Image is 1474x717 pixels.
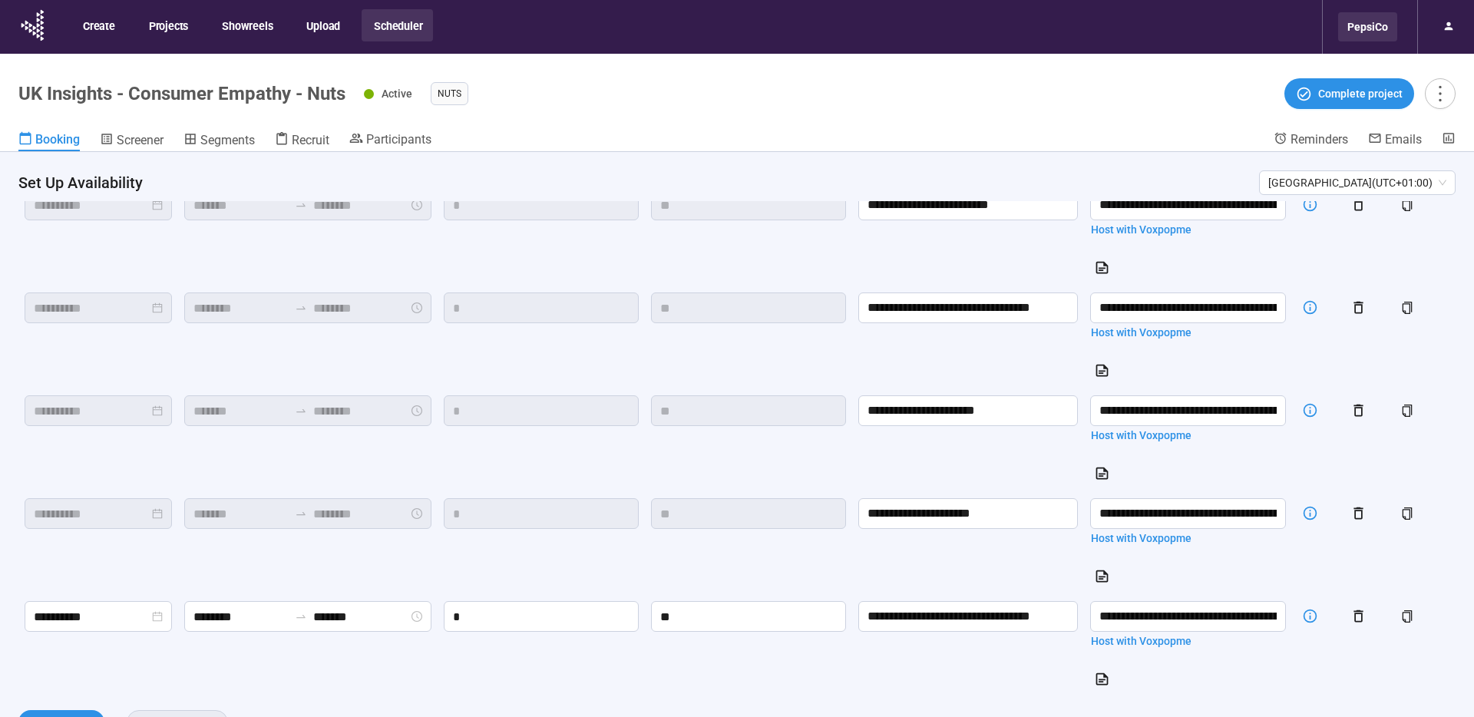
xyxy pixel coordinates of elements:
span: Recruit [292,133,329,147]
span: to [295,610,307,623]
span: swap-right [295,507,307,520]
span: copy [1401,302,1413,314]
button: copy [1395,604,1419,629]
a: Booking [18,131,80,151]
span: Participants [366,132,431,147]
button: Host with Voxpopme [1090,632,1192,650]
span: Host with Voxpopme [1091,427,1191,444]
span: to [295,405,307,417]
span: Host with Voxpopme [1091,633,1191,649]
button: Complete project [1284,78,1414,109]
a: Recruit [275,131,329,151]
button: Upload [294,9,351,41]
span: Booking [35,132,80,147]
button: Showreels [210,9,283,41]
span: Host with Voxpopme [1091,530,1191,547]
button: Host with Voxpopme [1090,323,1192,342]
button: Host with Voxpopme [1090,220,1192,239]
a: Screener [100,131,164,151]
a: Emails [1368,131,1422,150]
span: Host with Voxpopme [1091,324,1191,341]
span: to [295,507,307,520]
span: more [1429,83,1450,104]
span: Nuts [438,86,461,101]
span: swap-right [295,405,307,417]
span: swap-right [295,199,307,211]
a: Participants [349,131,431,150]
span: copy [1401,199,1413,211]
span: copy [1401,610,1413,623]
button: Host with Voxpopme [1090,529,1192,547]
a: Reminders [1274,131,1348,150]
a: Segments [183,131,255,151]
button: copy [1395,501,1419,526]
span: copy [1401,507,1413,520]
span: to [295,302,307,314]
span: Complete project [1318,85,1403,102]
span: Screener [117,133,164,147]
button: Scheduler [362,9,433,41]
span: swap-right [295,302,307,314]
span: Active [382,88,412,100]
h1: UK Insights - Consumer Empathy - Nuts [18,83,345,104]
span: Reminders [1291,132,1348,147]
button: copy [1395,193,1419,217]
span: copy [1401,405,1413,417]
span: Segments [200,133,255,147]
div: PepsiCo [1338,12,1397,41]
span: Emails [1385,132,1422,147]
button: more [1425,78,1456,109]
button: Projects [137,9,199,41]
span: swap-right [295,610,307,623]
span: to [295,199,307,211]
span: Host with Voxpopme [1091,221,1191,238]
button: Host with Voxpopme [1090,426,1192,444]
h4: Set Up Availability [18,172,1247,193]
button: copy [1395,398,1419,423]
button: Create [71,9,126,41]
button: copy [1395,296,1419,320]
span: [GEOGRAPHIC_DATA] ( UTC+01:00 ) [1268,171,1446,194]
